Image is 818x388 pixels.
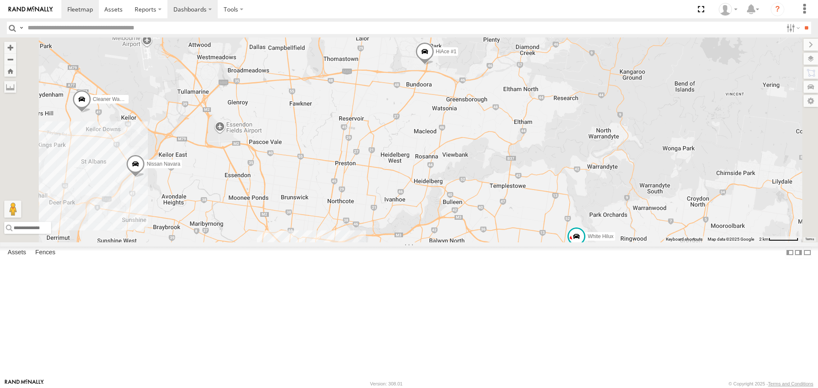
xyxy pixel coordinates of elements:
[3,247,30,259] label: Assets
[370,381,403,386] div: Version: 308.01
[805,237,814,241] a: Terms (opens in new tab)
[804,95,818,107] label: Map Settings
[4,53,16,65] button: Zoom out
[5,379,44,388] a: Visit our Website
[9,6,53,12] img: rand-logo.svg
[771,3,784,16] i: ?
[794,247,803,259] label: Dock Summary Table to the Right
[4,81,16,93] label: Measure
[4,42,16,53] button: Zoom in
[729,381,813,386] div: © Copyright 2025 -
[666,236,703,242] button: Keyboard shortcuts
[759,237,769,241] span: 2 km
[147,161,180,167] span: Nissan Navara
[4,65,16,77] button: Zoom Home
[786,247,794,259] label: Dock Summary Table to the Left
[93,96,135,102] span: Cleaner Wagon #1
[18,22,25,34] label: Search Query
[716,3,740,16] div: John Vu
[757,236,801,242] button: Map Scale: 2 km per 66 pixels
[803,247,812,259] label: Hide Summary Table
[436,49,457,55] span: HiAce #1
[783,22,801,34] label: Search Filter Options
[4,201,21,218] button: Drag Pegman onto the map to open Street View
[588,233,613,239] span: White Hilux
[768,381,813,386] a: Terms and Conditions
[31,247,60,259] label: Fences
[708,237,754,241] span: Map data ©2025 Google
